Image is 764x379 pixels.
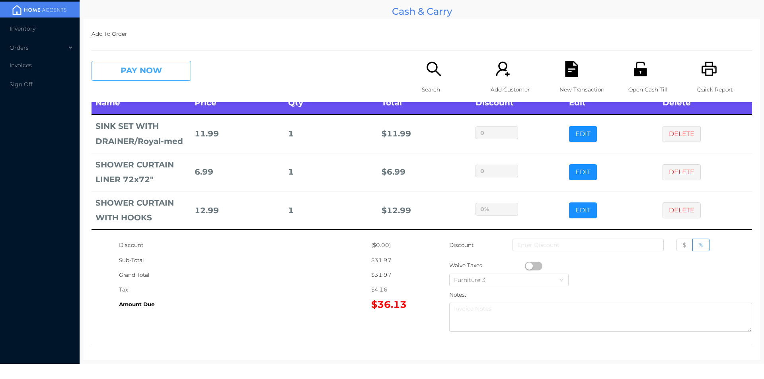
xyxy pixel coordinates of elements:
th: Discount [472,91,565,115]
div: 1 [288,165,374,179]
button: DELETE [663,164,701,180]
p: Quick Report [697,82,752,97]
div: $4.16 [371,282,422,297]
button: DELETE [663,126,701,142]
div: Waive Taxes [449,258,525,273]
div: 1 [288,126,374,141]
div: Amount Due [119,297,371,312]
td: 11.99 [191,115,284,153]
th: Total [378,91,471,115]
div: $31.97 [371,253,422,268]
button: EDIT [569,164,597,180]
td: $ 6.99 [378,153,471,191]
th: Name [92,91,191,115]
i: icon: unlock [632,61,649,77]
div: Discount [119,238,371,253]
td: 12.99 [191,191,284,229]
div: Furniture 3 [454,274,494,286]
td: SINK SET WITH DRAINER/Royal-med [92,115,191,153]
i: icon: printer [701,61,717,77]
div: Cash & Carry [84,4,760,19]
div: $36.13 [371,297,422,312]
th: Edit [565,91,659,115]
div: Sub-Total [119,253,371,268]
button: EDIT [569,126,597,142]
div: ($0.00) [371,238,422,253]
span: Inventory [10,25,35,32]
p: Add Customer [491,82,546,97]
label: Notes: [449,292,466,298]
span: % [699,241,703,249]
td: SHOWER CURTAIN WITH HOOKS [92,191,191,229]
p: Add To Order [92,27,752,41]
td: $ 11.99 [378,115,471,153]
div: Tax [119,282,371,297]
div: Grand Total [119,268,371,282]
th: Qty [284,91,378,115]
p: New Transaction [559,82,614,97]
i: icon: user-add [495,61,511,77]
img: mainBanner [10,4,69,16]
p: Search [422,82,477,97]
i: icon: down [559,278,564,283]
div: $31.97 [371,268,422,282]
i: icon: search [426,61,442,77]
button: PAY NOW [92,61,191,81]
div: 1 [288,203,374,218]
td: SHOWER CURTAIN LINER 72x72" [92,153,191,191]
td: 6.99 [191,153,284,191]
td: $ 12.99 [378,191,471,229]
th: Delete [659,91,752,115]
th: Price [191,91,284,115]
i: icon: file-text [563,61,580,77]
span: Invoices [10,62,32,69]
p: Discount [449,238,474,253]
button: DELETE [663,202,701,218]
span: $ [683,241,686,249]
span: Sign Off [10,81,33,88]
input: Enter Discount [513,239,664,251]
p: Open Cash Till [628,82,683,97]
button: EDIT [569,202,597,218]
